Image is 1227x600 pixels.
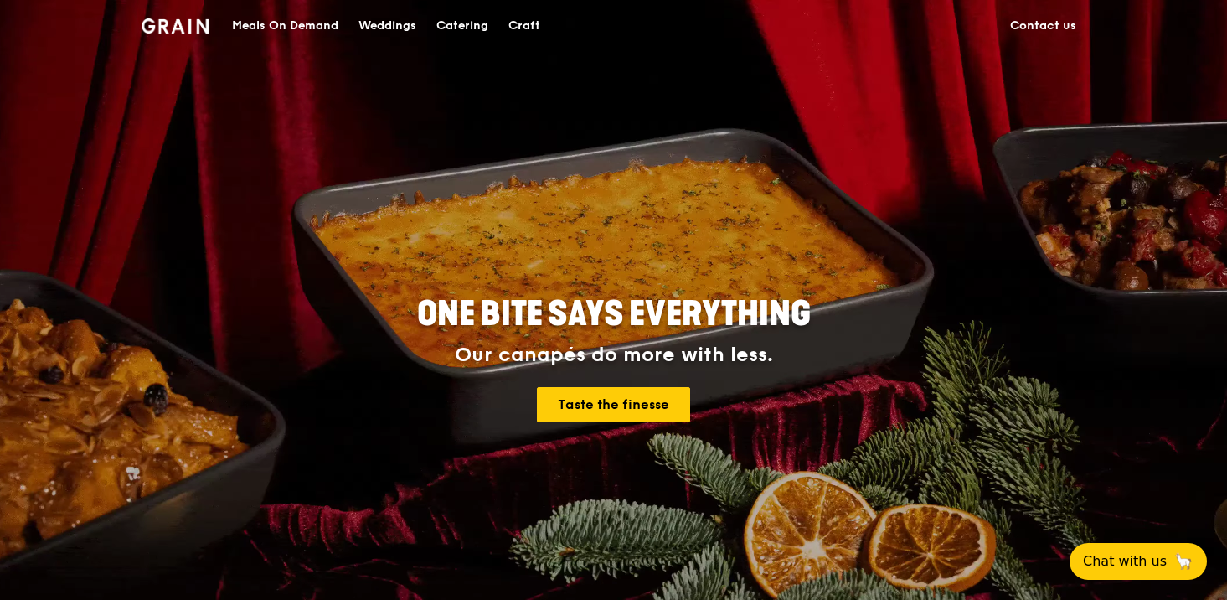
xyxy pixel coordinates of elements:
[1173,551,1193,572] span: 🦙
[312,344,915,367] div: Our canapés do more with less.
[498,1,550,51] a: Craft
[1083,551,1167,572] span: Chat with us
[436,1,488,51] div: Catering
[537,387,690,422] a: Taste the finesse
[348,1,426,51] a: Weddings
[426,1,498,51] a: Catering
[417,294,811,334] span: ONE BITE SAYS EVERYTHING
[142,18,209,34] img: Grain
[508,1,540,51] div: Craft
[358,1,416,51] div: Weddings
[1070,543,1207,580] button: Chat with us🦙
[1000,1,1086,51] a: Contact us
[232,1,338,51] div: Meals On Demand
